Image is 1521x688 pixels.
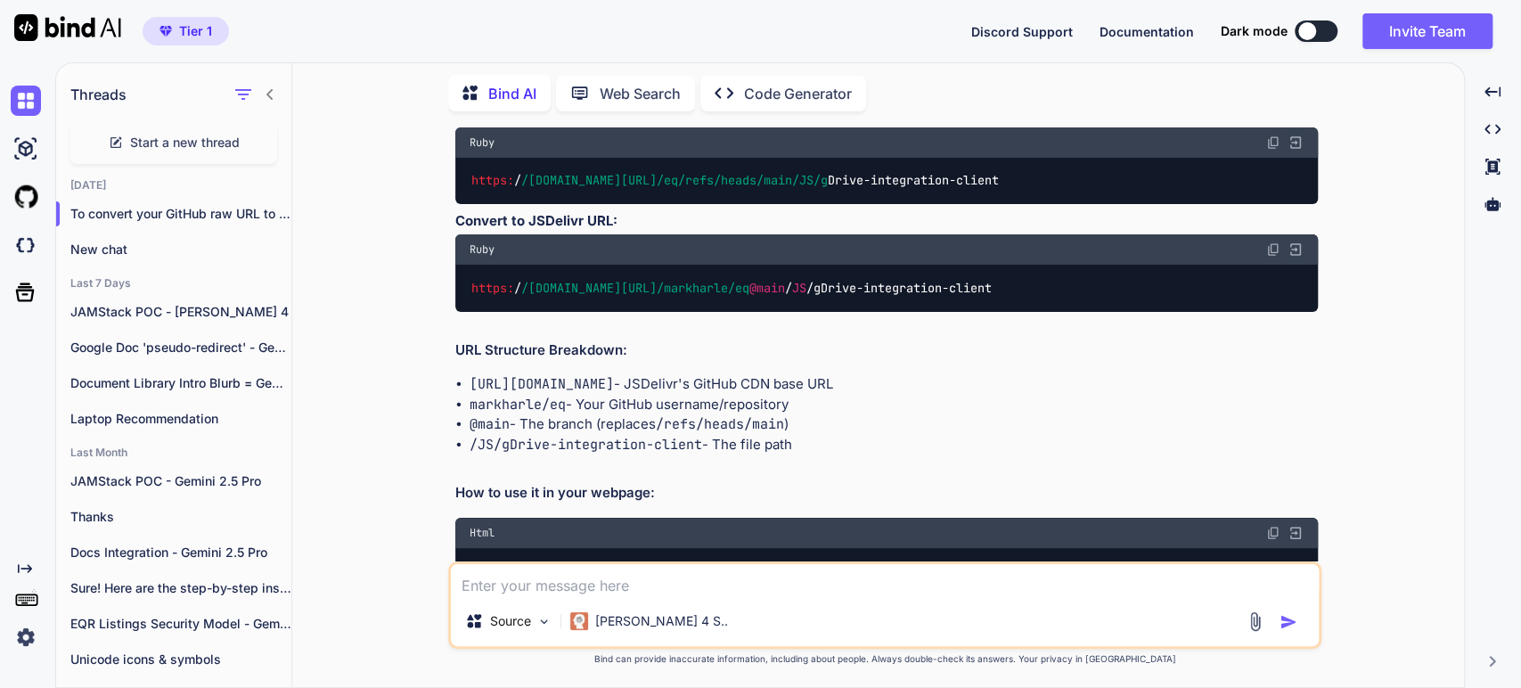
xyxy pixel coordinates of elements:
[657,280,749,296] span: /markharle/eq
[1221,22,1288,40] span: Dark mode
[1266,242,1280,257] img: copy
[56,446,291,460] h2: Last Month
[11,182,41,212] img: githubLight
[470,279,993,298] code: / / /gDrive-integration-client
[471,173,514,189] span: https:
[70,205,291,223] p: To convert your GitHub raw URL to a JSDe...
[570,612,588,630] img: Claude 4 Sonnet
[455,212,617,229] strong: Convert to JSDelivr URL:
[488,83,536,104] p: Bind AI
[657,173,714,189] span: /eq/refs
[179,22,212,40] span: Tier 1
[1288,135,1304,151] img: Open in Browser
[70,374,291,392] p: Document Library Intro Blurb = Gemini 2.5 Pro
[70,84,127,105] h1: Threads
[1266,135,1280,150] img: copy
[11,86,41,116] img: chat
[455,340,1318,361] h2: URL Structure Breakdown:
[744,83,852,104] p: Code Generator
[70,508,291,526] p: Thanks
[470,414,1318,435] li: - The branch (replaces )
[1245,611,1265,632] img: attachment
[600,83,681,104] p: Web Search
[1100,24,1194,39] span: Documentation
[470,242,495,257] span: Ruby
[14,14,121,41] img: Bind AI
[595,612,728,630] p: [PERSON_NAME] 4 S..
[70,241,291,258] p: New chat
[971,22,1073,41] button: Discord Support
[143,17,229,45] button: premiumTier 1
[1266,526,1280,540] img: copy
[470,395,1318,415] li: - Your GitHub username/repository
[792,280,806,296] span: JS
[70,615,291,633] p: EQR Listings Security Model - Gemini
[70,579,291,597] p: Sure! Here are the step-by-step instructions to...
[470,435,1318,455] li: - The file path
[448,652,1321,666] p: Bind can provide inaccurate information, including about people. Always double-check its answers....
[1288,525,1304,541] img: Open in Browser
[470,374,1318,395] li: - JSDelivr's GitHub CDN base URL
[70,303,291,321] p: JAMStack POC - [PERSON_NAME] 4
[470,375,614,393] code: [URL][DOMAIN_NAME]
[11,622,41,652] img: settings
[70,544,291,561] p: Docs Integration - Gemini 2.5 Pro
[470,135,495,150] span: Ruby
[56,178,291,192] h2: [DATE]
[130,134,240,152] span: Start a new thread
[470,415,510,433] code: @main
[971,24,1073,39] span: Discord Support
[159,26,172,37] img: premium
[70,472,291,490] p: JAMStack POC - Gemini 2.5 Pro
[11,134,41,164] img: ai-studio
[56,276,291,291] h2: Last 7 Days
[536,614,552,629] img: Pick Models
[656,415,784,433] code: /refs/heads/main
[70,651,291,668] p: Unicode icons & symbols
[470,526,495,540] span: Html
[470,171,1000,190] code: / Drive-integration-client
[521,173,657,189] span: /[DOMAIN_NAME][URL]
[490,612,531,630] p: Source
[792,173,828,189] span: /JS/g
[455,483,1318,504] h2: How to use it in your webpage:
[1280,613,1297,631] img: icon
[1362,13,1492,49] button: Invite Team
[470,436,702,454] code: /JS/gDrive-integration-client
[471,280,514,296] span: https:
[714,173,792,189] span: /heads/main
[749,280,785,296] span: @main
[11,230,41,260] img: darkCloudIdeIcon
[521,280,657,296] span: /[DOMAIN_NAME][URL]
[70,410,291,428] p: Laptop Recommendation
[70,339,291,356] p: Google Doc 'pseudo-redirect' - Gemini 2.5 Pro
[470,396,566,414] code: markharle/eq
[1288,242,1304,258] img: Open in Browser
[1100,22,1194,41] button: Documentation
